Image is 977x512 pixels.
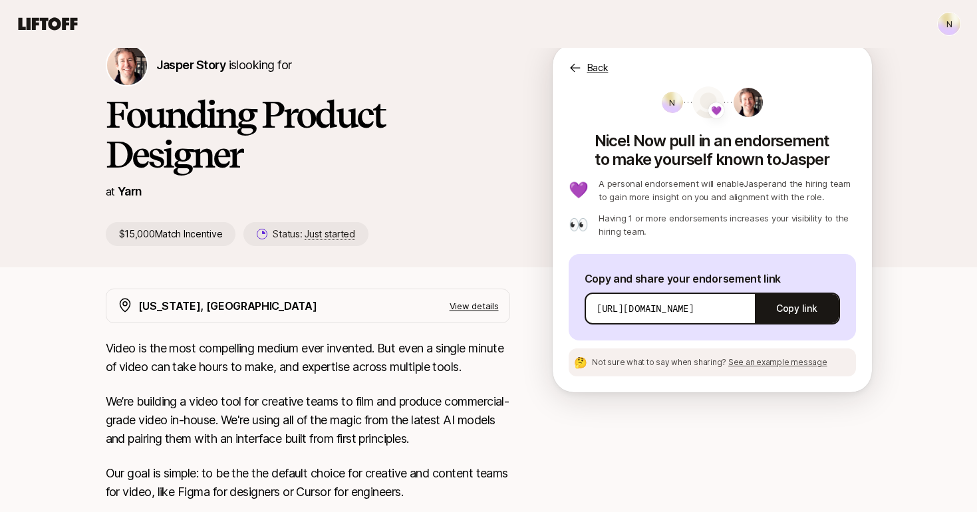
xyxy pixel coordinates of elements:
img: dotted-line.svg [724,102,767,103]
a: Yarn [118,184,142,198]
p: 🤔 [574,357,587,368]
span: See an example message [728,357,827,367]
button: N [937,12,961,36]
p: Video is the most compelling medium ever invented. But even a single minute of video can take hou... [106,339,510,376]
p: N [946,16,952,32]
p: [URL][DOMAIN_NAME] [597,302,694,315]
p: Nice! Now pull in an endorsement to make yourself known to Jasper [569,126,856,169]
p: N [669,94,675,110]
button: Copy link [755,290,838,327]
h1: Founding Product Designer [106,94,510,174]
p: A personal endorsement will enable Jasper and the hiring team to gain more insight on you and ali... [599,177,855,203]
span: Just started [305,228,355,240]
p: Copy and share your endorsement link [585,270,840,287]
p: [US_STATE], [GEOGRAPHIC_DATA] [138,297,317,315]
p: 💜 [569,182,589,198]
p: $15,000 Match Incentive [106,222,236,246]
img: avatar-url [692,86,724,118]
p: Our goal is simple: to be the the default choice for creative and content teams for video, like F... [106,464,510,501]
img: dotted-line.svg [684,102,727,103]
img: Jasper Story [734,88,763,117]
p: View details [450,299,499,313]
p: Status: [273,226,354,242]
img: Jasper Story [107,45,147,85]
p: We’re building a video tool for creative teams to film and produce commercial-grade video in-hous... [106,392,510,448]
p: at [106,183,115,200]
p: Having 1 or more endorsements increases your visibility to the hiring team. [599,211,855,238]
span: Jasper Story [156,58,226,72]
p: 👀 [569,217,589,233]
span: 💜 [711,102,722,118]
p: is looking for [156,56,292,74]
p: Not sure what to say when sharing? [592,356,827,368]
p: Back [587,60,609,76]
